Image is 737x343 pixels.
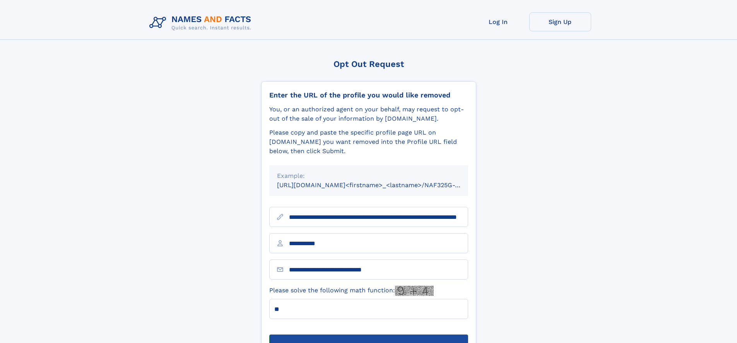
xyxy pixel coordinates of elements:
[277,181,483,189] small: [URL][DOMAIN_NAME]<firstname>_<lastname>/NAF325G-xxxxxxxx
[261,59,476,69] div: Opt Out Request
[467,12,529,31] a: Log In
[277,171,460,181] div: Example:
[269,128,468,156] div: Please copy and paste the specific profile page URL on [DOMAIN_NAME] you want removed into the Pr...
[269,105,468,123] div: You, or an authorized agent on your behalf, may request to opt-out of the sale of your informatio...
[269,286,434,296] label: Please solve the following math function:
[269,91,468,99] div: Enter the URL of the profile you would like removed
[529,12,591,31] a: Sign Up
[146,12,258,33] img: Logo Names and Facts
